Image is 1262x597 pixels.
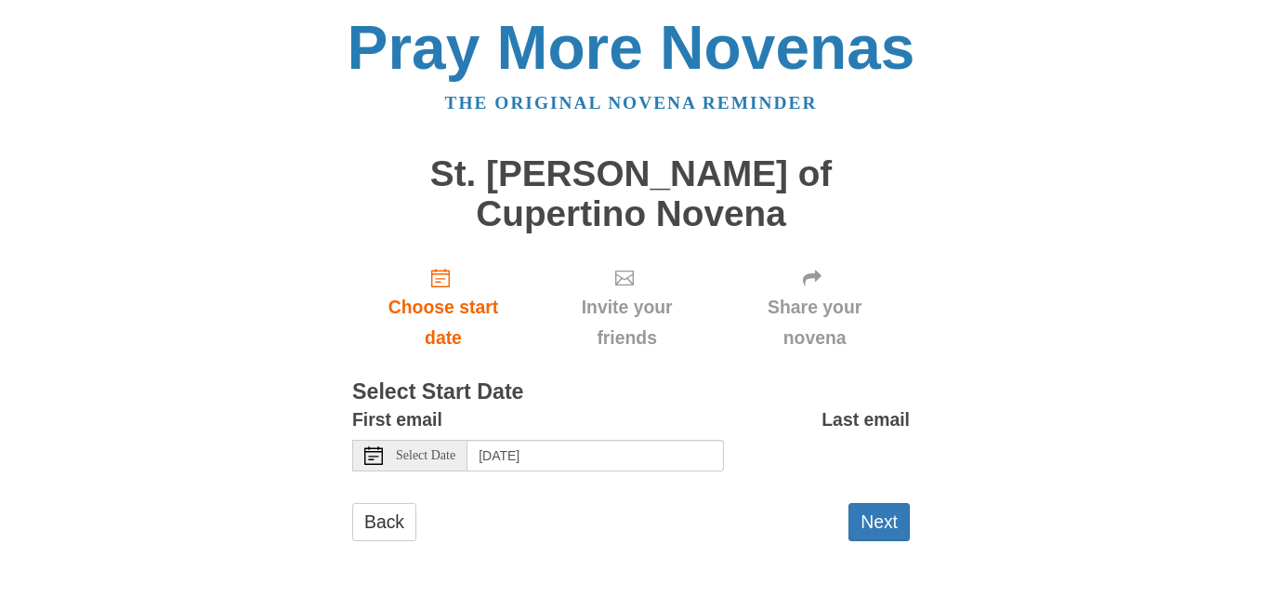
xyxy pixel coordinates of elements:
button: Next [848,503,910,541]
span: Choose start date [371,292,516,353]
a: Choose start date [352,252,534,363]
div: Click "Next" to confirm your start date first. [719,252,910,363]
h1: St. [PERSON_NAME] of Cupertino Novena [352,154,910,233]
a: Back [352,503,416,541]
label: First email [352,405,442,435]
span: Share your novena [738,292,891,353]
span: Select Date [396,449,455,462]
label: Last email [822,405,910,435]
a: Pray More Novenas [348,13,915,82]
span: Invite your friends [553,292,701,353]
h3: Select Start Date [352,380,910,405]
a: The original novena reminder [445,93,818,113]
div: Click "Next" to confirm your start date first. [534,252,719,363]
